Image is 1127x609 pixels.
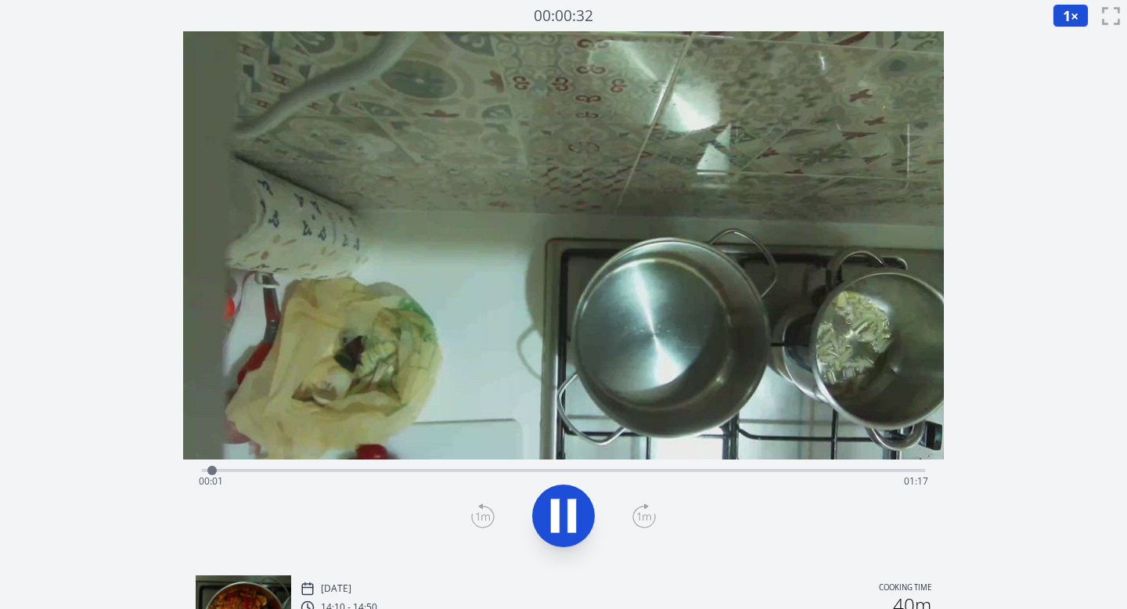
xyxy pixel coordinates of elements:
p: [DATE] [321,582,351,595]
span: 00:01 [199,474,223,488]
button: 1× [1053,4,1089,27]
p: Cooking time [879,582,931,596]
span: 01:17 [904,474,928,488]
span: 1 [1063,6,1071,25]
a: 00:00:32 [534,5,593,27]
